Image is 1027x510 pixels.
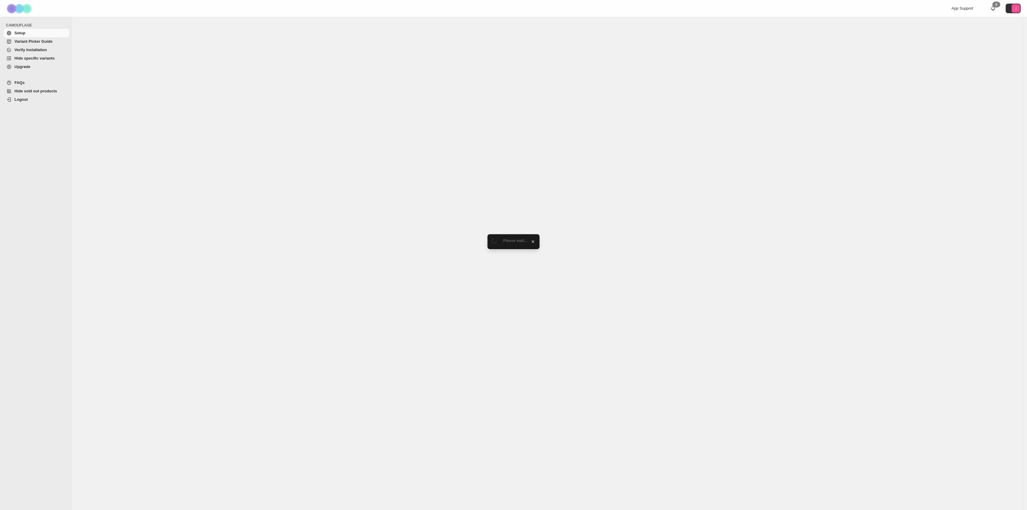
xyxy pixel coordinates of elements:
span: App Support [951,6,973,11]
a: Logout [4,95,69,104]
span: CAMOUFLAGE [6,23,69,28]
span: Setup [14,31,25,35]
span: FAQs [14,80,25,85]
a: Hide specific variants [4,54,69,63]
div: 0 [992,2,1000,8]
a: Hide sold out products [4,87,69,95]
a: FAQs [4,79,69,87]
a: 0 [990,5,996,11]
span: Hide sold out products [14,89,57,93]
button: Avatar with initials J [1006,4,1021,13]
span: Hide specific variants [14,56,55,60]
img: Camouflage [5,0,35,17]
a: Upgrade [4,63,69,71]
text: J [1015,7,1017,10]
a: Setup [4,29,69,37]
a: Variant Picker Guide [4,37,69,46]
span: Variant Picker Guide [14,39,52,44]
span: Verify Installation [14,48,47,52]
span: Please wait... [503,238,527,243]
span: Upgrade [14,64,30,69]
span: Avatar with initials J [1012,4,1020,13]
span: Logout [14,97,28,102]
a: Verify Installation [4,46,69,54]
